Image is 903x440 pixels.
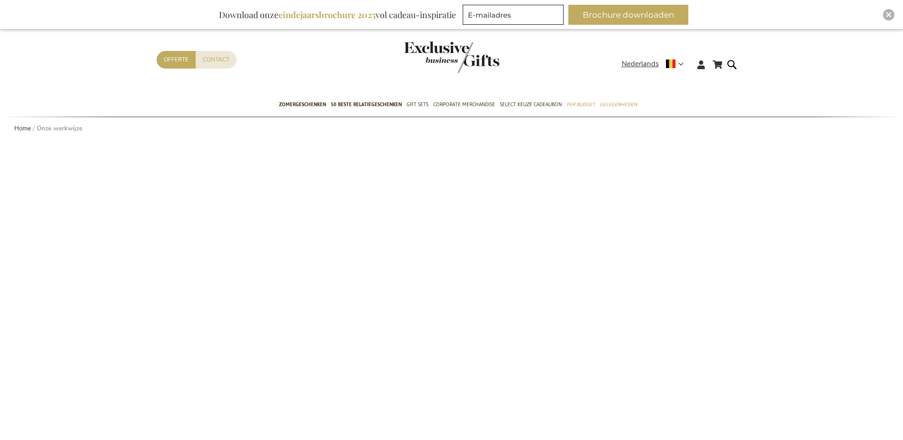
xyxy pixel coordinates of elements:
[883,9,894,20] div: Close
[14,124,31,133] a: Home
[463,5,564,25] input: E-mailadres
[215,5,460,25] div: Download onze vol cadeau-inspiratie
[886,12,892,18] img: Close
[404,41,499,73] img: Exclusive Business gifts logo
[279,100,326,110] span: Zomergeschenken
[157,51,196,69] a: Offerte
[622,59,690,70] div: Nederlands
[331,100,402,110] span: 50 beste relatiegeschenken
[500,100,562,110] span: Select Keuze Cadeaubon
[278,9,376,20] b: eindejaarsbrochure 2025
[404,41,452,73] a: store logo
[196,51,237,69] a: Contact
[600,100,637,110] span: Gelegenheden
[433,100,495,110] span: Corporate Merchandise
[37,124,82,133] strong: Onze werkwijze
[566,100,595,110] span: Per Budget
[568,5,688,25] button: Brochure downloaden
[407,100,428,110] span: Gift Sets
[622,59,659,70] span: Nederlands
[463,5,566,28] form: marketing offers and promotions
